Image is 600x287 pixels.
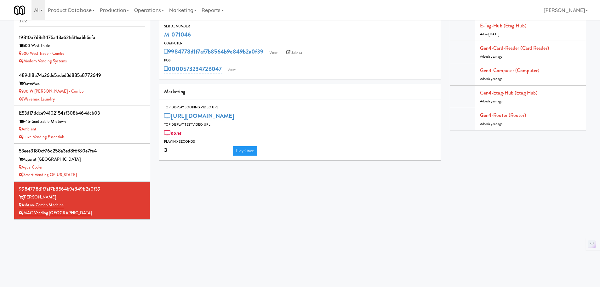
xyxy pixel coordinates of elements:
li: 9984778d1f7af7b8564b9e849b2a0f39[PERSON_NAME] Ashton-Combo MachineMAC Vending [GEOGRAPHIC_DATA] [14,182,150,220]
a: Luxe Vending Essentials [19,134,65,140]
a: View [224,65,239,74]
a: Balena [283,48,305,57]
a: 0000573234726047 [164,65,222,73]
span: a year ago [489,99,502,104]
li: 489d18a74a26de5aded3d885a8772649WaveMax 930 W [PERSON_NAME] - ComboWavemax Laundry [14,68,150,106]
a: 9984778d1f7af7b8564b9e849b2a0f39 [164,47,263,56]
a: Ashton-Combo Machine [19,202,64,208]
a: Wavemax Laundry [19,96,55,102]
a: Gen4-computer (Computer) [480,67,539,74]
div: Computer [164,40,436,47]
span: Added [480,99,503,104]
div: POS [164,57,436,64]
a: View [266,48,281,57]
div: F45-Scottsdale Midtown [19,118,145,126]
span: Added [480,122,503,126]
span: Added [480,77,503,81]
div: Top Display Looping Video Url [164,104,436,111]
a: Gen4-card-reader (Card Reader) [480,44,549,52]
a: Gen4-etag-hub (Etag Hub) [480,89,537,96]
a: Modern Vending Systems [19,58,67,64]
a: 500 West Trade - Combo [19,50,64,56]
span: Added [480,54,503,59]
div: Play in X seconds [164,139,436,145]
a: none [164,129,181,137]
span: Marketing [164,88,185,95]
a: Aqua Cooler [19,164,43,170]
span: a year ago [489,77,502,81]
a: Gen4-router (Router) [480,112,526,119]
div: 500 West Trade [19,42,145,50]
span: Added [480,32,500,37]
div: [PERSON_NAME] [19,193,145,201]
li: 53eee3180cf76d258a3ed8f6f80e7fe4Aqua at [GEOGRAPHIC_DATA] Aqua CoolerSmart Vending of [US_STATE] [14,144,150,181]
a: [URL][DOMAIN_NAME] [164,112,234,120]
div: 19810a7d8d1475a43a621d31cabb5efa [19,33,145,42]
div: Aqua at [GEOGRAPHIC_DATA] [19,156,145,164]
img: Micromart [14,5,25,16]
a: Smart Vending of [US_STATE] [19,172,77,178]
div: WaveMax [19,80,145,88]
input: Search cabinets [19,15,145,27]
a: E-tag-hub (Etag Hub) [480,22,526,29]
a: 930 W [PERSON_NAME] - Combo [19,88,83,94]
a: Play Once [233,146,257,156]
span: a year ago [489,54,502,59]
div: Serial Number [164,23,436,30]
a: Ambient [19,126,37,132]
span: a year ago [489,122,502,126]
div: 9984778d1f7af7b8564b9e849b2a0f39 [19,184,145,194]
div: 53eee3180cf76d258a3ed8f6f80e7fe4 [19,146,145,156]
span: [DATE] [489,32,500,37]
div: Top Display Test Video Url [164,122,436,128]
li: e53d17ddce94102154af308b464dcb03F45-Scottsdale Midtown AmbientLuxe Vending Essentials [14,106,150,144]
a: M-071046 [164,30,191,39]
div: 489d18a74a26de5aded3d885a8772649 [19,71,145,80]
li: 19810a7d8d1475a43a621d31cabb5efa500 West Trade 500 West Trade - ComboModern Vending Systems [14,30,150,68]
a: MAC Vending [GEOGRAPHIC_DATA] [19,210,92,216]
div: e53d17ddce94102154af308b464dcb03 [19,108,145,118]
